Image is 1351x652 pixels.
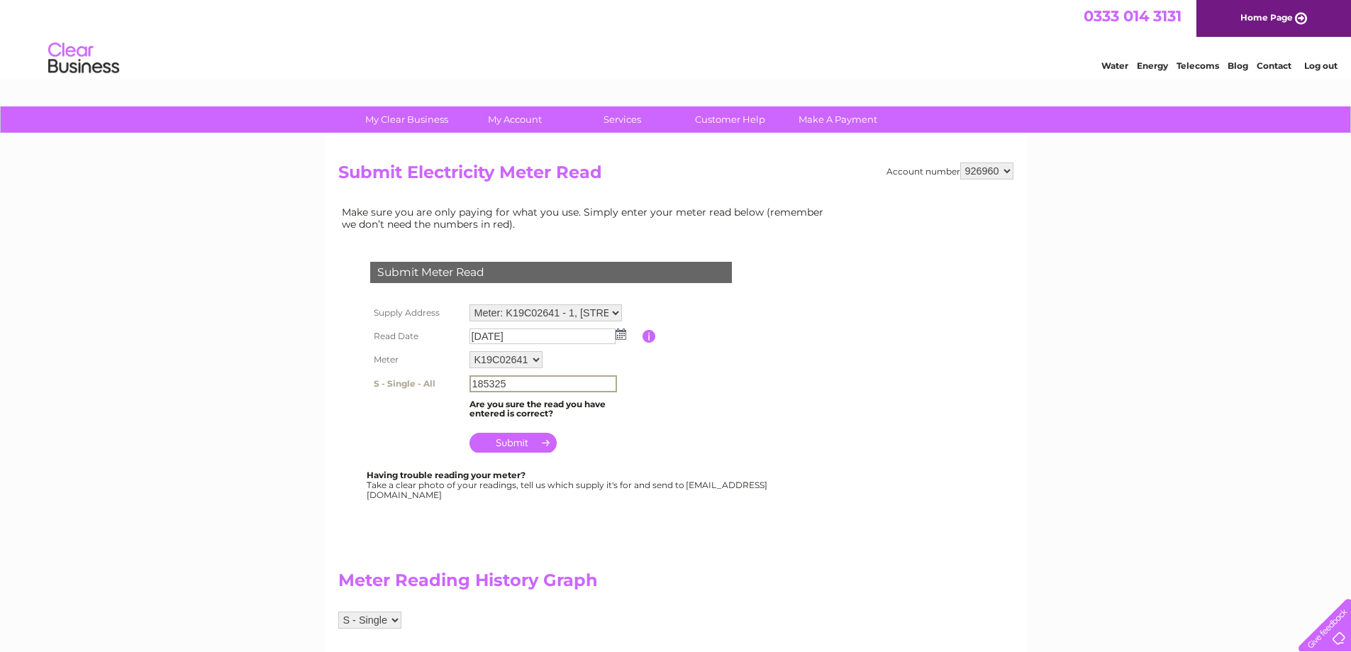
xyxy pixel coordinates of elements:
div: Clear Business is a trading name of Verastar Limited (registered in [GEOGRAPHIC_DATA] No. 3667643... [341,8,1011,69]
input: Submit [469,433,557,453]
a: Contact [1257,60,1291,71]
td: Make sure you are only paying for what you use. Simply enter your meter read below (remember we d... [338,203,835,233]
a: Services [564,106,681,133]
th: Read Date [367,325,466,348]
a: My Clear Business [348,106,465,133]
img: logo.png [48,37,120,80]
a: 0333 014 3131 [1084,7,1182,25]
input: Information [643,330,656,343]
a: Water [1101,60,1128,71]
a: Energy [1137,60,1168,71]
b: Having trouble reading your meter? [367,470,526,480]
a: Telecoms [1177,60,1219,71]
td: Are you sure the read you have entered is correct? [466,396,643,423]
img: ... [616,328,626,340]
h2: Submit Electricity Meter Read [338,162,1013,189]
div: Take a clear photo of your readings, tell us which supply it's for and send to [EMAIL_ADDRESS][DO... [367,470,769,499]
a: Blog [1228,60,1248,71]
a: Log out [1304,60,1338,71]
a: Customer Help [672,106,789,133]
a: Make A Payment [779,106,896,133]
th: S - Single - All [367,372,466,396]
h2: Meter Reading History Graph [338,570,835,597]
div: Account number [886,162,1013,179]
th: Meter [367,348,466,372]
th: Supply Address [367,301,466,325]
a: My Account [456,106,573,133]
div: Submit Meter Read [370,262,732,283]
